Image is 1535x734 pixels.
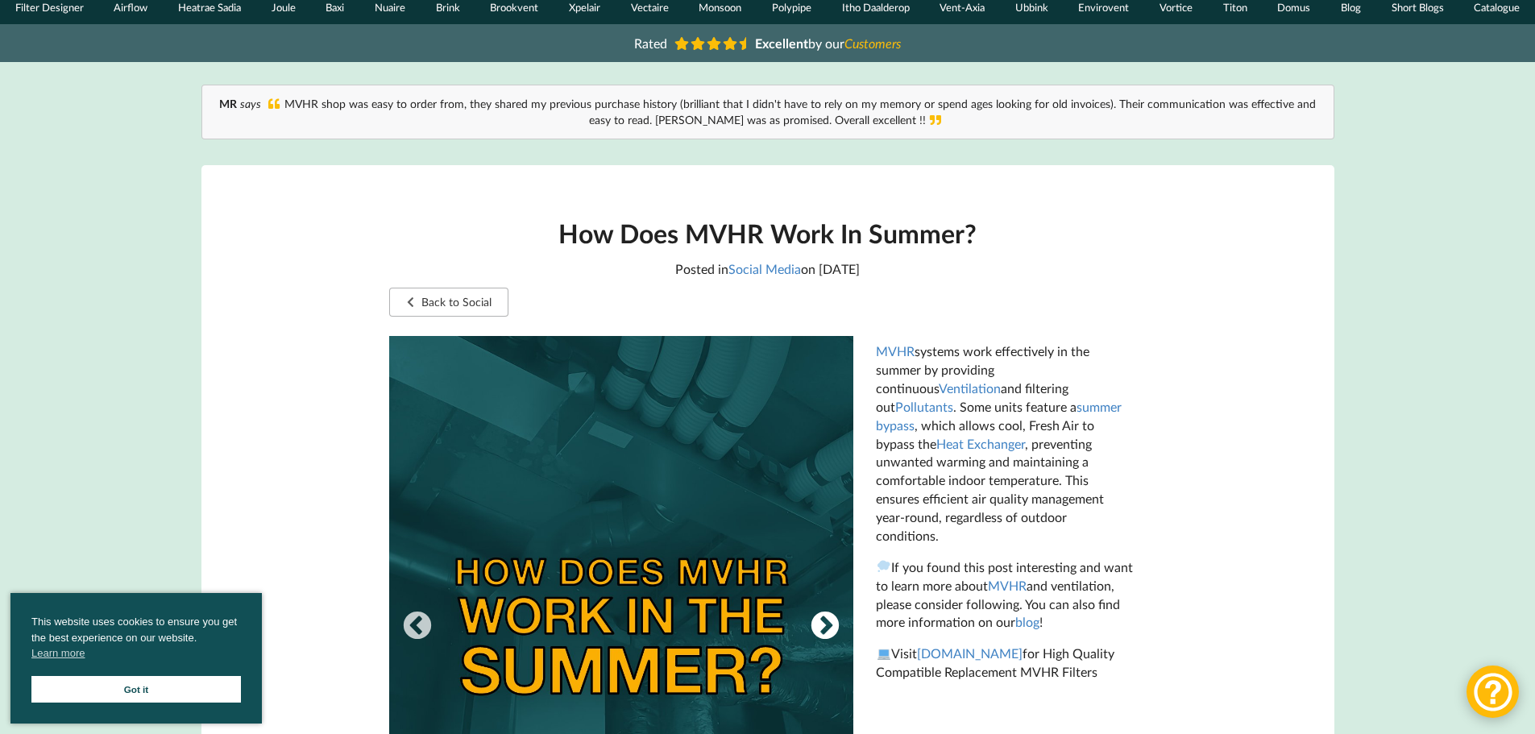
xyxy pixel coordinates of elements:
[675,261,860,276] span: Posted in on [DATE]
[936,436,1025,451] a: Heat Exchanger
[988,578,1027,593] a: MVHR
[876,399,1122,433] a: summer bypass
[634,35,667,51] span: Rated
[218,96,1317,128] div: MVHR shop was easy to order from, they shared my previous purchase history (brilliant that I didn...
[31,645,85,661] a: cookies - Learn more
[728,261,801,276] a: Social Media
[219,97,237,110] b: MR
[876,645,1133,682] p: Visit for High Quality Compatible Replacement MVHR Filters
[755,35,901,51] span: by our
[895,399,953,414] a: Pollutants
[401,611,434,643] button: Previous
[31,676,241,703] a: Got it cookie
[877,647,890,660] img: 💻
[876,343,915,359] a: MVHR
[1015,614,1039,629] a: blog
[809,611,841,643] button: Next
[876,342,1133,545] p: systems work effectively in the summer by providing continuous and filtering out . Some units fea...
[755,35,808,51] b: Excellent
[917,645,1023,661] a: [DOMAIN_NAME]
[876,558,1133,632] p: If you found this post interesting and want to learn more about and ventilation, please consider ...
[389,288,509,317] a: Back to Social
[844,35,901,51] i: Customers
[939,380,1001,396] a: Ventilation
[623,30,913,56] a: Rated Excellentby ourCustomers
[10,593,262,724] div: cookieconsent
[31,614,241,666] span: This website uses cookies to ensure you get the best experience on our website.
[240,97,261,110] i: says
[389,217,1146,250] h1: How Does MVHR Work In Summer?
[877,560,890,573] img: 💭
